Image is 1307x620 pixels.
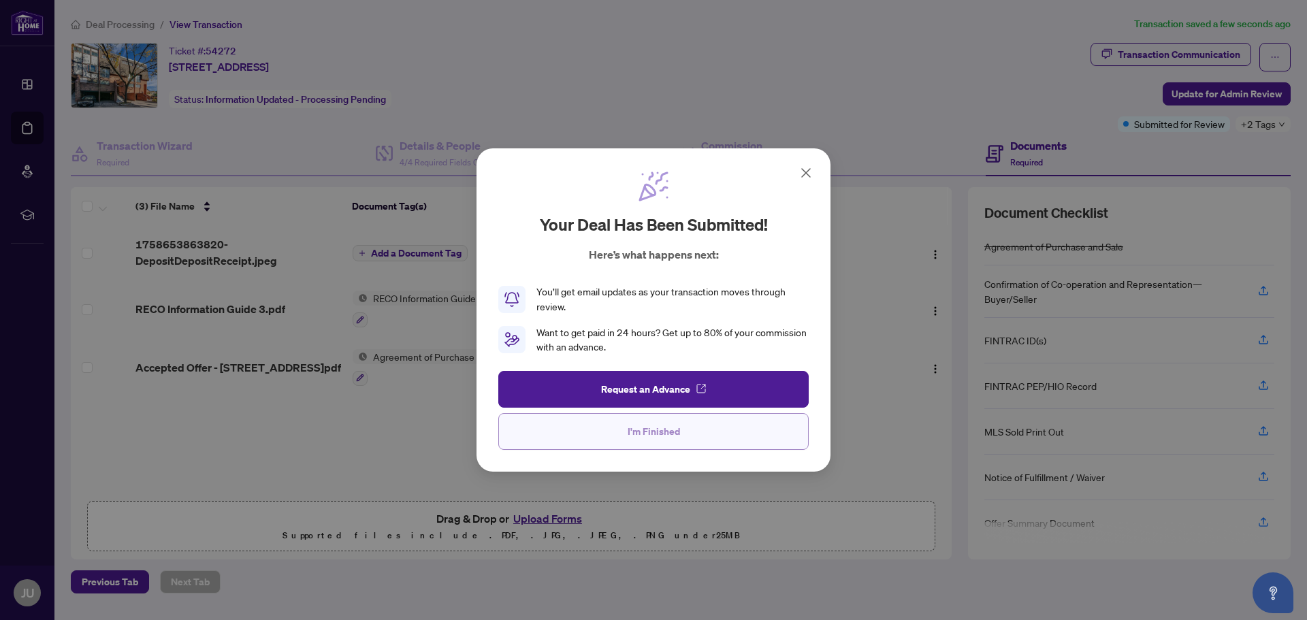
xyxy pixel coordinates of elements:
span: I'm Finished [628,421,680,442]
h2: Your deal has been submitted! [540,214,768,235]
div: You’ll get email updates as your transaction moves through review. [536,284,809,314]
div: Want to get paid in 24 hours? Get up to 80% of your commission with an advance. [536,325,809,355]
p: Here’s what happens next: [589,246,719,263]
button: Request an Advance [498,371,809,408]
span: Request an Advance [601,378,690,400]
button: I'm Finished [498,413,809,450]
button: Open asap [1253,572,1293,613]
